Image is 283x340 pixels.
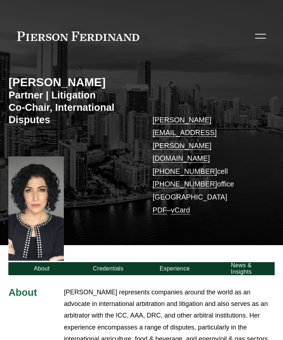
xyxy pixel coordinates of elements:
[8,287,37,298] span: About
[8,75,141,89] h2: [PERSON_NAME]
[8,89,141,126] h3: Partner | Litigation Co-Chair, International Disputes
[153,114,264,217] p: cell office [GEOGRAPHIC_DATA] –
[153,116,217,163] a: [PERSON_NAME][EMAIL_ADDRESS][PERSON_NAME][DOMAIN_NAME]
[208,262,274,275] a: News & Insights
[153,180,217,188] a: [PHONE_NUMBER]
[8,262,75,275] a: About
[141,262,208,275] a: Experience
[153,206,167,214] a: PDF
[75,262,141,275] a: Credentials
[153,167,217,175] a: [PHONE_NUMBER]
[171,206,190,214] a: vCard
